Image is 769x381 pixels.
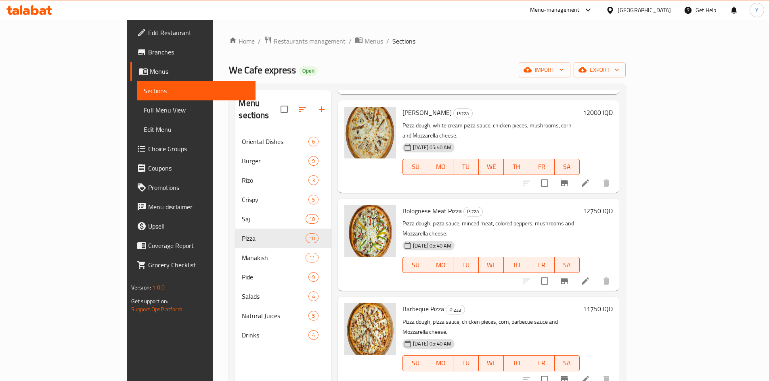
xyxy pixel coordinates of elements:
button: delete [597,271,616,291]
span: 1.0.0 [152,282,165,293]
span: 5 [309,312,318,320]
button: SA [555,159,580,175]
span: Manakish [242,253,305,262]
span: Menu disclaimer [148,202,249,212]
span: 5 [309,196,318,204]
a: Sections [137,81,256,100]
button: TH [504,355,529,371]
div: Menu-management [530,5,580,15]
span: Y [755,6,759,15]
a: Coverage Report [130,236,256,255]
span: Coverage Report [148,241,249,250]
span: Coupons [148,163,249,173]
span: Rizo [242,175,308,185]
span: MO [432,259,451,271]
span: 9 [309,273,318,281]
div: Pizza [453,108,473,118]
div: Drinks4 [235,325,331,345]
div: Open [299,66,318,76]
a: Promotions [130,178,256,197]
span: Choice Groups [148,144,249,154]
div: [GEOGRAPHIC_DATA] [618,6,671,15]
span: SA [558,259,577,271]
p: Pizza dough, pizza sauce, chicken pieces, corn, barbecue sauce and Mozzarella cheese. [402,317,580,337]
button: TH [504,257,529,273]
span: Crispy [242,195,308,204]
span: 4 [309,331,318,339]
img: Barbeque Pizza [344,303,396,355]
a: Upsell [130,217,256,236]
button: export [574,62,626,77]
button: SA [555,257,580,273]
button: FR [529,159,555,175]
span: [DATE] 05:40 AM [410,144,455,151]
span: Drinks [242,330,308,340]
span: Menus [150,67,249,76]
button: Branch-specific-item [555,173,574,193]
button: Add section [312,100,331,119]
div: Salads [242,291,308,301]
div: items [308,195,318,204]
span: Menus [365,36,383,46]
span: SU [406,259,425,271]
span: FR [532,161,551,173]
nav: breadcrumb [229,36,626,46]
div: items [308,311,318,321]
a: Edit menu item [580,276,590,286]
span: 11 [306,254,318,262]
span: 9 [309,157,318,165]
div: Pide9 [235,267,331,287]
span: SU [406,357,425,369]
span: Pide [242,272,308,282]
span: SA [558,161,577,173]
span: TU [457,357,476,369]
div: items [306,233,318,243]
a: Grocery Checklist [130,255,256,275]
h6: 12750 IQD [583,205,613,217]
span: We Cafe express [229,61,296,79]
button: MO [428,355,454,371]
span: FR [532,357,551,369]
button: WE [479,355,504,371]
div: items [308,156,318,166]
div: items [308,330,318,340]
span: Restaurants management [274,36,346,46]
a: Edit Menu [137,120,256,139]
div: items [308,137,318,146]
div: Crispy5 [235,190,331,209]
div: Natural Juices5 [235,306,331,325]
div: Pizza [242,233,305,243]
span: Promotions [148,183,249,192]
span: Pizza [446,305,465,314]
span: Sort sections [293,100,312,119]
div: items [308,291,318,301]
a: Support.OpsPlatform [131,304,182,314]
span: 3 [309,177,318,184]
button: SU [402,257,428,273]
div: items [306,214,318,224]
span: [PERSON_NAME] [402,106,452,119]
span: WE [482,161,501,173]
div: Rizo3 [235,171,331,190]
h2: Menu sections [239,97,281,121]
div: Saj10 [235,209,331,229]
span: Select to update [536,273,553,289]
span: MO [432,161,451,173]
button: TU [453,355,479,371]
span: Branches [148,47,249,57]
div: Oriental Dishes [242,137,308,146]
span: Open [299,67,318,74]
span: Pizza [454,109,472,118]
span: 10 [306,235,318,242]
span: Bolognese Meat Pizza [402,205,462,217]
span: SA [558,357,577,369]
button: TH [504,159,529,175]
button: delete [597,173,616,193]
span: FR [532,259,551,271]
img: Alfredo Pizza [344,107,396,158]
span: Edit Restaurant [148,28,249,37]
